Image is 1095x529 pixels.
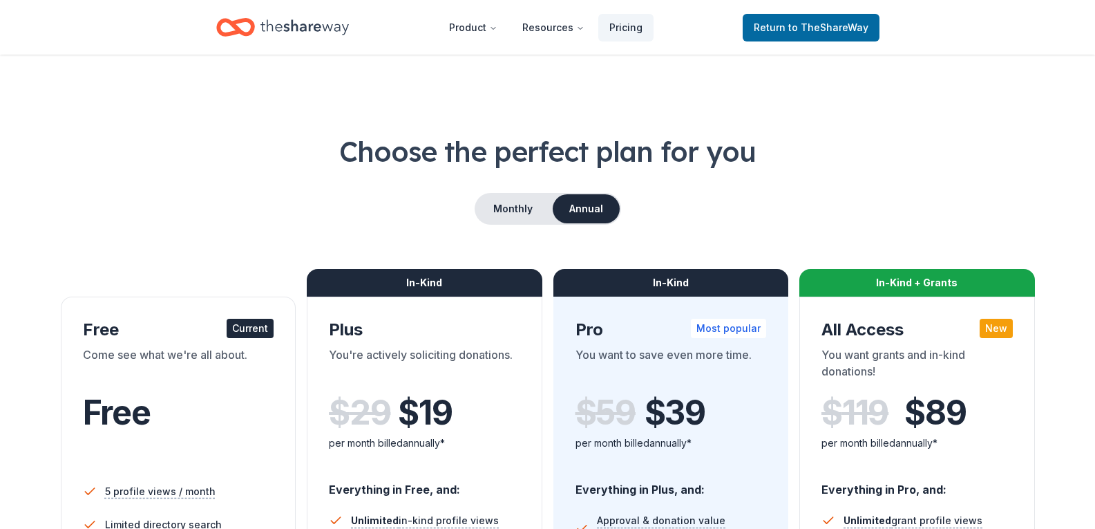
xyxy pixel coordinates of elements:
span: Free [83,392,151,433]
div: Current [227,319,274,338]
button: Resources [511,14,596,41]
button: Monthly [476,194,550,223]
a: Returnto TheShareWay [743,14,879,41]
div: per month billed annually* [821,435,1013,452]
span: $ 89 [904,393,966,432]
div: You want grants and in-kind donations! [821,346,1013,385]
a: Pricing [598,14,654,41]
span: Return [754,19,868,36]
div: You want to save even more time. [575,346,767,385]
div: Pro [575,319,767,341]
div: Plus [329,319,520,341]
span: $ 39 [645,393,705,432]
div: Most popular [691,319,766,338]
button: Product [438,14,508,41]
span: $ 19 [398,393,452,432]
button: Annual [553,194,620,223]
div: Come see what we're all about. [83,346,274,385]
span: grant profile views [844,514,982,526]
a: Home [216,11,349,44]
div: All Access [821,319,1013,341]
div: Everything in Free, and: [329,470,520,499]
nav: Main [438,11,654,44]
div: In-Kind + Grants [799,269,1035,297]
div: You're actively soliciting donations. [329,346,520,385]
div: Everything in Pro, and: [821,470,1013,499]
div: per month billed annually* [575,435,767,452]
span: to TheShareWay [788,21,868,33]
div: In-Kind [553,269,789,297]
div: New [980,319,1013,338]
span: 5 profile views / month [105,483,216,500]
h1: Choose the perfect plan for you [55,132,1040,171]
div: In-Kind [307,269,542,297]
span: Unlimited [844,514,891,526]
span: in-kind profile views [351,514,499,526]
div: per month billed annually* [329,435,520,452]
span: Unlimited [351,514,399,526]
div: Free [83,319,274,341]
div: Everything in Plus, and: [575,470,767,499]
